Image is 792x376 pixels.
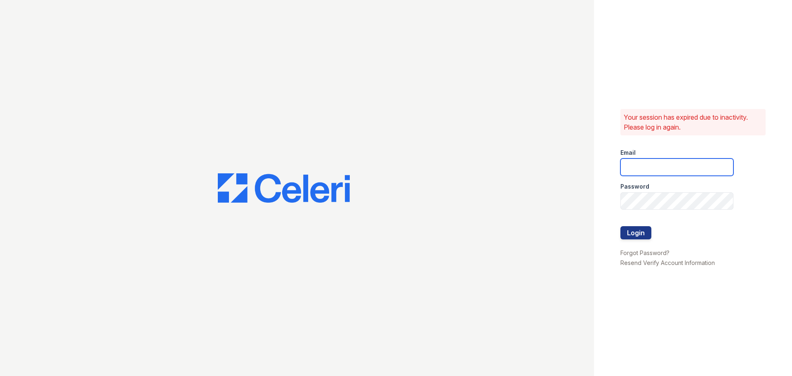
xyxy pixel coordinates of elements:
label: Password [620,182,649,191]
button: Login [620,226,651,239]
a: Resend Verify Account Information [620,259,715,266]
img: CE_Logo_Blue-a8612792a0a2168367f1c8372b55b34899dd931a85d93a1a3d3e32e68fde9ad4.png [218,173,350,203]
p: Your session has expired due to inactivity. Please log in again. [624,112,762,132]
label: Email [620,149,636,157]
a: Forgot Password? [620,249,669,256]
